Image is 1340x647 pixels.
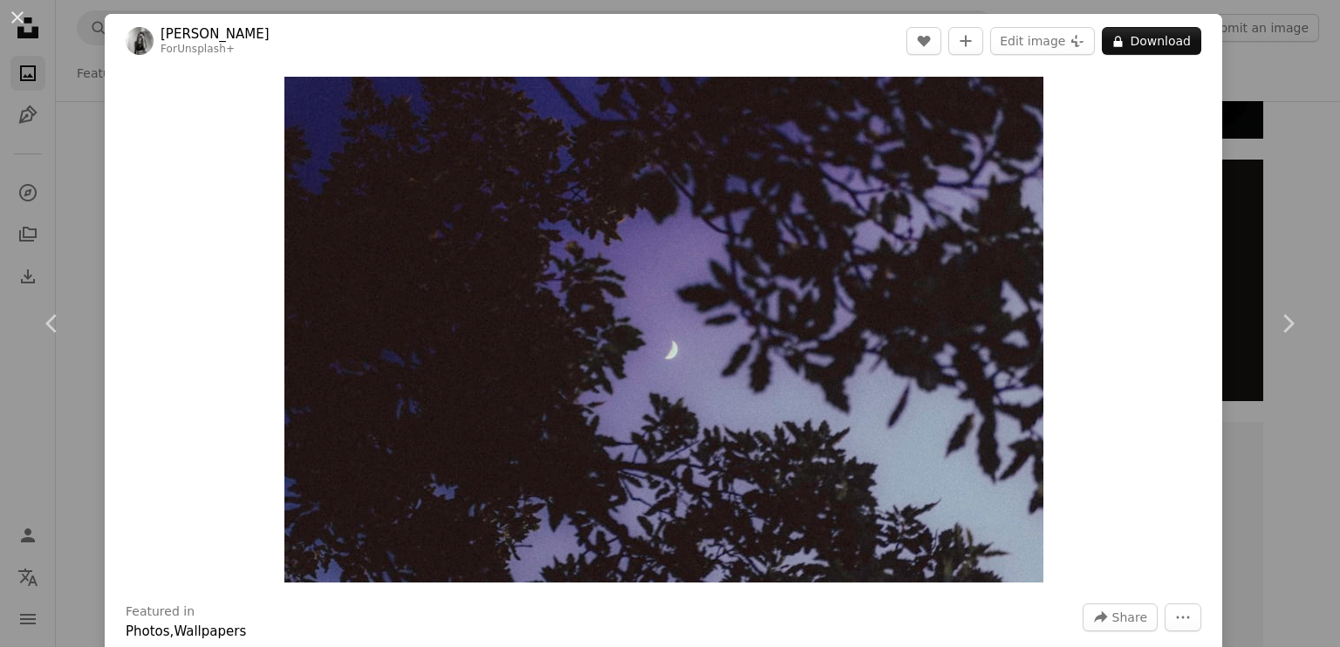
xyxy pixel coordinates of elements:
[1165,603,1201,631] button: More Actions
[170,623,174,639] span: ,
[906,27,941,55] button: Like
[161,25,270,43] a: [PERSON_NAME]
[161,43,270,57] div: For
[284,77,1043,582] button: Zoom in on this image
[1112,604,1147,630] span: Share
[174,623,246,639] a: Wallpapers
[177,43,235,55] a: Unsplash+
[126,27,154,55] img: Go to Maria Ivanova's profile
[126,603,195,621] h3: Featured in
[284,77,1043,582] img: Crescent moon visible through silhouetted tree branches at dusk.
[948,27,983,55] button: Add to Collection
[1083,603,1158,631] button: Share this image
[1102,27,1201,55] button: Download
[1235,240,1340,407] a: Next
[126,623,170,639] a: Photos
[990,27,1095,55] button: Edit image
